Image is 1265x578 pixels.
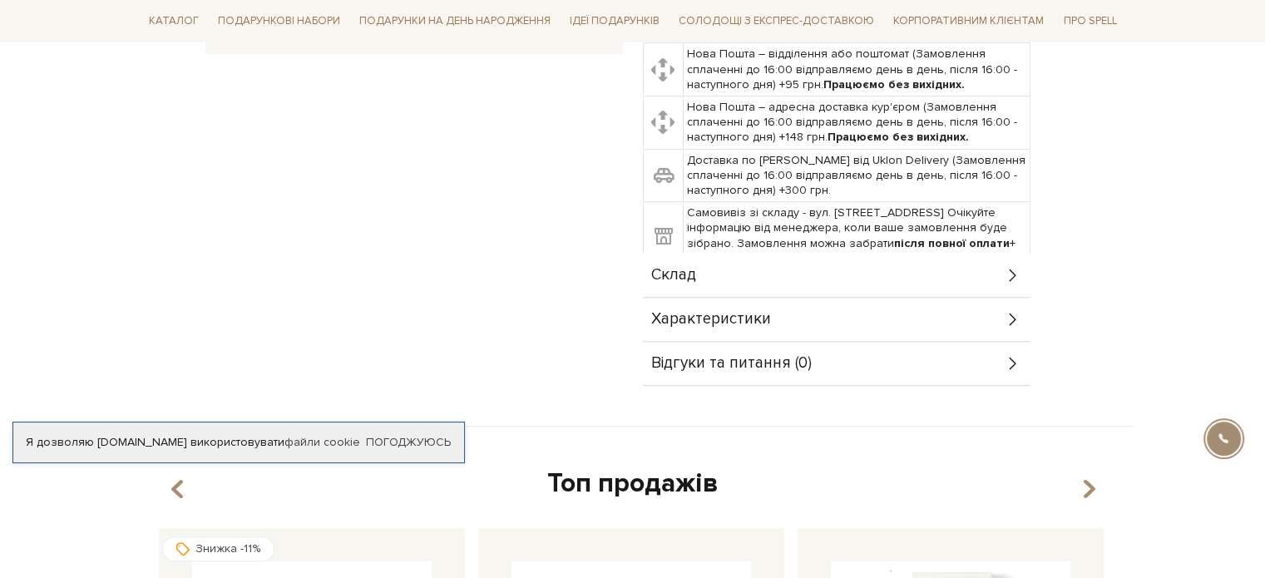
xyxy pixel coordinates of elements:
a: Солодощі з експрес-доставкою [672,7,881,35]
div: Топ продажів [152,467,1114,501]
td: Нова Пошта – адресна доставка кур'єром (Замовлення сплаченні до 16:00 відправляємо день в день, п... [683,96,1030,150]
b: після повної оплати [894,236,1010,250]
a: Ідеї подарунків [563,8,666,34]
b: Працюємо без вихідних. [828,130,969,144]
span: Склад [651,268,696,283]
div: Я дозволяю [DOMAIN_NAME] використовувати [13,435,464,450]
td: Доставка по [PERSON_NAME] від Uklon Delivery (Замовлення сплаченні до 16:00 відправляємо день в д... [683,149,1030,202]
b: Працюємо без вихідних. [823,77,965,91]
td: Самовивіз зі складу - вул. [STREET_ADDRESS] Очікуйте інформацію від менеджера, коли ваше замовлен... [683,202,1030,270]
span: Відгуки та питання (0) [651,356,812,371]
a: Подарунки на День народження [353,8,557,34]
a: файли cookie [284,435,360,449]
td: Нова Пошта – відділення або поштомат (Замовлення сплаченні до 16:00 відправляємо день в день, піс... [683,43,1030,96]
a: Корпоративним клієнтам [887,8,1050,34]
a: Каталог [142,8,205,34]
a: Про Spell [1056,8,1123,34]
div: Знижка -11% [162,536,274,561]
a: Подарункові набори [211,8,347,34]
span: Характеристики [651,312,771,327]
a: Погоджуюсь [366,435,451,450]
